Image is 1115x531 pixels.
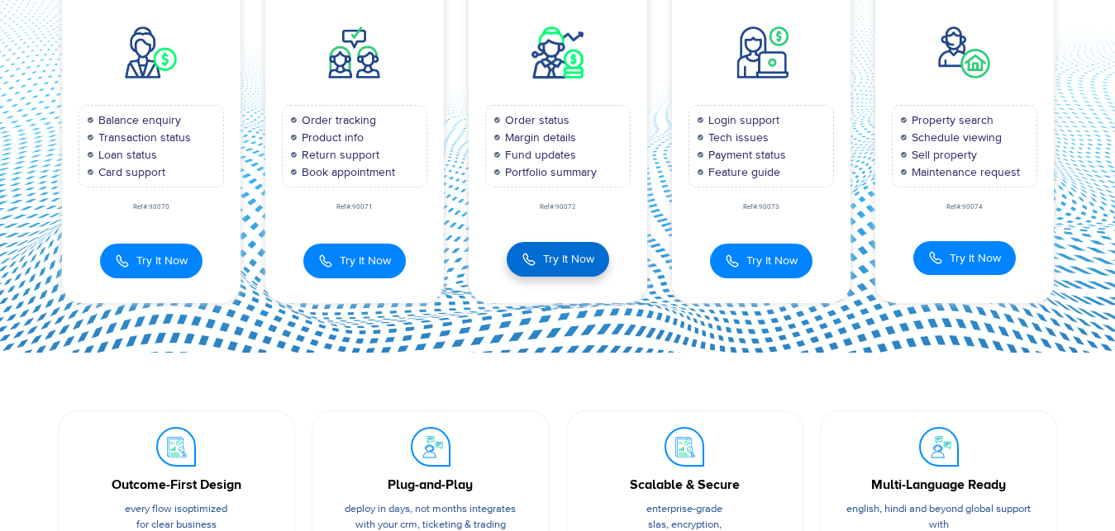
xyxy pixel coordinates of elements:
[908,146,977,164] span: Sell property
[704,164,780,181] span: Feature guide
[592,475,779,495] div: Scalable & Secure
[908,164,1020,181] span: Maintenance request
[501,111,569,129] span: Order status
[303,244,406,278] button: Try It Now
[469,204,647,211] div: Ref#:90072
[83,475,270,495] div: Outcome-First Design
[337,475,524,495] div: Plug-and-Play
[125,502,182,515] span: Every flow is
[298,164,395,181] span: Book appointment
[115,252,130,270] img: Call Icon
[94,111,181,129] span: Balance enquiry
[62,204,241,211] div: Ref#:90070
[507,242,609,277] button: Try It Now
[913,241,1016,275] button: Try It Now
[646,502,722,515] span: Enterprise-grade
[501,146,576,164] span: Fund updates
[298,146,379,164] span: Return support
[725,252,740,270] img: Call Icon
[908,129,1002,146] span: Schedule viewing
[182,502,227,515] span: optimized
[928,250,943,265] img: Call Icon
[908,111,993,129] span: Property search
[522,250,536,268] img: Call Icon
[340,252,391,269] span: Try It Now
[94,164,165,181] span: Card support
[710,244,812,278] button: Try It Now
[501,164,597,181] span: Portfolio summary
[672,204,851,211] div: Ref#:90073
[94,129,191,146] span: Transaction status
[501,129,576,146] span: Margin details
[318,252,333,270] img: Call Icon
[950,249,1001,267] span: Try It Now
[704,129,769,146] span: Tech issues
[136,252,188,269] span: Try It Now
[298,129,364,146] span: Product info
[746,252,798,269] span: Try It Now
[298,111,376,129] span: Order tracking
[704,111,779,129] span: Login support
[265,204,444,211] div: Ref#:90071
[100,244,203,278] button: Try It Now
[94,146,157,164] span: Loan status
[543,250,594,268] span: Try It Now
[875,204,1054,211] div: Ref#:90074
[704,146,786,164] span: Payment status
[846,475,1032,495] div: Multi-Language Ready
